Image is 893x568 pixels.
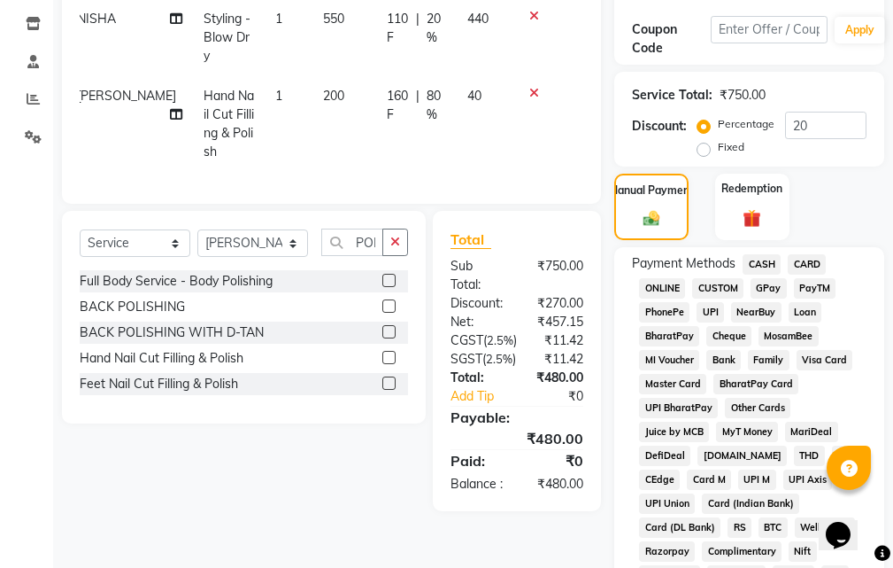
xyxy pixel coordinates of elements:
[639,541,695,562] span: Razorpay
[323,88,344,104] span: 200
[437,450,517,471] div: Paid:
[80,323,264,342] div: BACK POLISHING WITH D-TAN
[721,181,782,197] label: Redemption
[437,475,517,494] div: Balance :
[80,349,243,368] div: Hand Nail Cut Filling & Polish
[80,298,185,316] div: BACK POLISHING
[437,331,530,350] div: ( )
[639,350,699,370] span: MI Voucher
[702,541,781,562] span: Complimentary
[437,428,597,449] div: ₹480.00
[387,10,409,47] span: 110 F
[323,11,344,27] span: 550
[80,375,238,393] div: Feet Nail Cut Filling & Polish
[639,422,709,442] span: Juice by MCB
[486,352,512,366] span: 2.5%
[639,494,695,514] span: UPI Union
[758,326,819,346] span: MosamBee
[450,332,483,348] span: CGST
[632,20,710,58] div: Coupon Code
[697,302,724,323] span: UPI
[450,351,482,367] span: SGST
[529,350,597,369] div: ₹11.42
[487,333,513,347] span: 2.5%
[80,272,273,291] div: Full Body Service - Body Polishing
[687,470,731,490] span: Card M
[416,10,420,47] span: |
[517,294,597,313] div: ₹270.00
[517,450,597,471] div: ₹0
[788,254,826,275] span: CARD
[731,302,781,323] span: NearBuy
[530,331,597,350] div: ₹11.42
[517,313,597,331] div: ₹457.15
[517,257,597,294] div: ₹750.00
[706,350,741,370] span: Bank
[716,422,778,442] span: MyT Money
[718,139,744,155] label: Fixed
[77,11,116,27] span: NISHA
[204,11,250,64] span: Styling - Blow Dry
[450,230,491,249] span: Total
[785,422,838,442] span: MariDeal
[437,313,517,331] div: Net:
[416,87,420,124] span: |
[639,326,699,346] span: BharatPay
[738,470,776,490] span: UPI M
[819,497,875,550] iframe: chat widget
[437,294,517,313] div: Discount:
[427,10,446,47] span: 20 %
[437,407,597,428] div: Payable:
[737,207,766,230] img: _gift.svg
[639,278,685,299] span: ONLINE
[727,517,751,538] span: RS
[467,88,481,104] span: 40
[639,302,689,323] span: PhonePe
[530,387,597,406] div: ₹0
[711,16,828,43] input: Enter Offer / Coupon Code
[639,517,720,538] span: Card (DL Bank)
[702,494,799,514] span: Card (Indian Bank)
[718,116,774,132] label: Percentage
[639,398,718,418] span: UPI BharatPay
[783,470,833,490] span: UPI Axis
[789,541,817,562] span: Nift
[437,387,530,406] a: Add Tip
[751,278,787,299] span: GPay
[387,87,409,124] span: 160 F
[795,517,856,538] span: Wellnessta
[321,229,383,256] input: Search or Scan
[517,369,597,387] div: ₹480.00
[692,278,743,299] span: CUSTOM
[835,17,885,43] button: Apply
[437,350,529,369] div: ( )
[743,254,781,275] span: CASH
[713,374,798,394] span: BharatPay Card
[467,11,489,27] span: 440
[609,183,694,198] label: Manual Payment
[797,350,853,370] span: Visa Card
[789,302,822,323] span: Loan
[639,446,690,466] span: DefiDeal
[275,11,282,27] span: 1
[437,257,517,294] div: Sub Total:
[77,88,176,104] span: [PERSON_NAME]
[758,517,788,538] span: BTC
[725,398,790,418] span: Other Cards
[638,209,665,228] img: _cash.svg
[706,326,751,346] span: Cheque
[632,86,712,105] div: Service Total:
[632,254,735,273] span: Payment Methods
[204,88,254,160] span: Hand Nail Cut Filling & Polish
[794,446,825,466] span: THD
[639,470,680,490] span: CEdge
[427,87,446,124] span: 80 %
[437,369,517,387] div: Total:
[794,278,836,299] span: PayTM
[720,86,766,105] div: ₹750.00
[275,88,282,104] span: 1
[697,446,787,466] span: [DOMAIN_NAME]
[748,350,789,370] span: Family
[639,374,706,394] span: Master Card
[632,117,687,136] div: Discount:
